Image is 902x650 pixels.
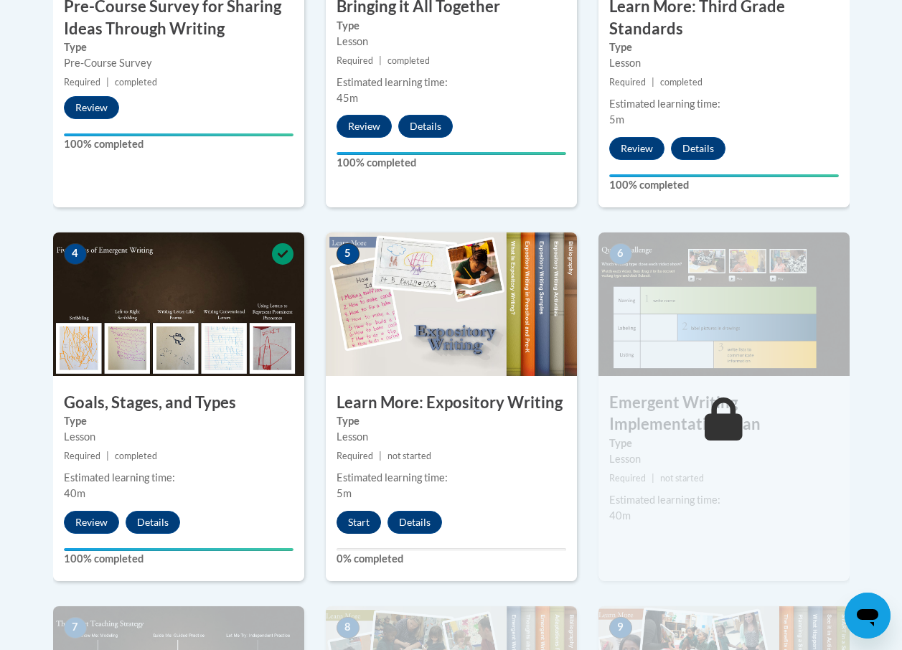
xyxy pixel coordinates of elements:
span: 5 [337,243,360,265]
iframe: Button to launch messaging window [845,593,891,639]
span: 4 [64,243,87,265]
div: Estimated learning time: [337,75,566,90]
span: | [106,77,109,88]
span: Required [609,473,646,484]
img: Course Image [326,232,577,376]
span: 8 [337,617,360,639]
label: 100% completed [64,136,293,152]
label: Type [609,435,839,451]
div: Lesson [64,429,293,445]
h3: Learn More: Expository Writing [326,392,577,414]
img: Course Image [598,232,850,376]
span: 40m [609,509,631,522]
span: Required [64,451,100,461]
button: Details [387,511,442,534]
span: | [652,77,654,88]
span: not started [387,451,431,461]
label: 0% completed [337,551,566,567]
span: Required [337,55,373,66]
span: | [106,451,109,461]
span: | [652,473,654,484]
div: Lesson [609,55,839,71]
span: 45m [337,92,358,104]
div: Estimated learning time: [609,96,839,112]
span: 7 [64,617,87,639]
div: Your progress [64,548,293,551]
button: Review [64,511,119,534]
div: Estimated learning time: [64,470,293,486]
button: Review [337,115,392,138]
span: completed [387,55,430,66]
label: Type [609,39,839,55]
div: Your progress [337,152,566,155]
div: Lesson [609,451,839,467]
label: Type [337,413,566,429]
span: not started [660,473,704,484]
button: Details [671,137,725,160]
span: 5m [609,113,624,126]
span: Required [609,77,646,88]
button: Details [126,511,180,534]
div: Estimated learning time: [609,492,839,508]
span: | [379,451,382,461]
span: | [379,55,382,66]
div: Your progress [64,133,293,136]
div: Estimated learning time: [337,470,566,486]
span: completed [660,77,703,88]
span: 40m [64,487,85,499]
label: Type [64,413,293,429]
span: 6 [609,243,632,265]
button: Review [609,137,664,160]
label: 100% completed [609,177,839,193]
span: 9 [609,617,632,639]
button: Start [337,511,381,534]
label: 100% completed [64,551,293,567]
label: Type [64,39,293,55]
div: Lesson [337,429,566,445]
span: Required [64,77,100,88]
div: Pre-Course Survey [64,55,293,71]
span: 5m [337,487,352,499]
div: Your progress [609,174,839,177]
button: Review [64,96,119,119]
button: Details [398,115,453,138]
h3: Emergent Writing Implementation Plan [598,392,850,436]
span: completed [115,451,157,461]
img: Course Image [53,232,304,376]
label: 100% completed [337,155,566,171]
span: Required [337,451,373,461]
h3: Goals, Stages, and Types [53,392,304,414]
label: Type [337,18,566,34]
div: Lesson [337,34,566,50]
span: completed [115,77,157,88]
